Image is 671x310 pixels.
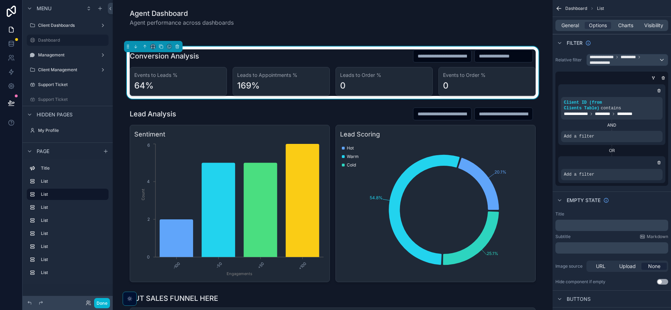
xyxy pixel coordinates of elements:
label: Title [555,211,564,217]
a: Support Ticket [27,79,109,90]
label: Support Ticket [38,82,107,87]
span: Options [589,22,607,29]
a: Support Ticket [27,94,109,105]
span: Hidden pages [37,111,73,118]
span: General [561,22,579,29]
span: List [597,6,604,11]
label: List [41,192,103,197]
span: contains [601,106,621,111]
span: Upload [619,263,636,270]
label: Client Dashboards [38,23,97,28]
span: Add a filter [564,172,594,177]
div: scrollable content [23,159,113,284]
label: List [41,205,106,210]
div: Hide component if empty [555,279,605,285]
span: Menu [37,5,51,12]
div: 64% [134,80,154,91]
span: Buttons [567,296,591,303]
label: Dashboard [38,37,104,43]
span: Page [37,148,49,155]
div: 0 [340,80,346,91]
h3: Leads to Appointments % [237,72,325,79]
label: Title [41,165,106,171]
label: List [41,218,106,223]
label: Support Ticket [38,97,107,102]
label: List [41,270,106,275]
span: Filter [567,39,583,47]
h1: Conversion Analysis [130,51,199,61]
label: List [41,178,106,184]
span: URL [596,263,605,270]
label: Image source [555,263,584,269]
div: 0 [443,80,449,91]
div: scrollable content [555,242,668,254]
div: OR [558,148,665,153]
div: AND [561,122,663,128]
span: Add a filter [564,134,594,139]
label: My Profile [38,128,107,133]
span: Markdown [647,234,668,239]
label: Subtitle [555,234,571,239]
a: Client Dashboards [27,20,109,31]
span: Empty state [567,197,601,204]
a: Client Management [27,64,109,75]
h3: Events to Order % [443,72,531,79]
a: My Profile [27,125,109,136]
label: List [41,257,106,262]
span: Dashboard [565,6,587,11]
div: scrollable content [555,220,668,231]
span: Charts [618,22,633,29]
span: None [648,263,660,270]
a: Dashboard [27,35,109,46]
span: Visibility [644,22,663,29]
span: Client ID (from Clients Table) [564,100,602,111]
label: List [41,231,106,236]
a: Management [27,49,109,61]
label: Relative filter [555,57,584,63]
a: Markdown [640,234,668,239]
label: List [41,283,106,288]
label: List [41,244,106,249]
h3: Leads to Order % [340,72,428,79]
div: 169% [237,80,260,91]
button: Done [94,298,110,308]
label: Management [38,52,97,58]
h3: Events to Leads % [134,72,222,79]
label: Client Management [38,67,97,73]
